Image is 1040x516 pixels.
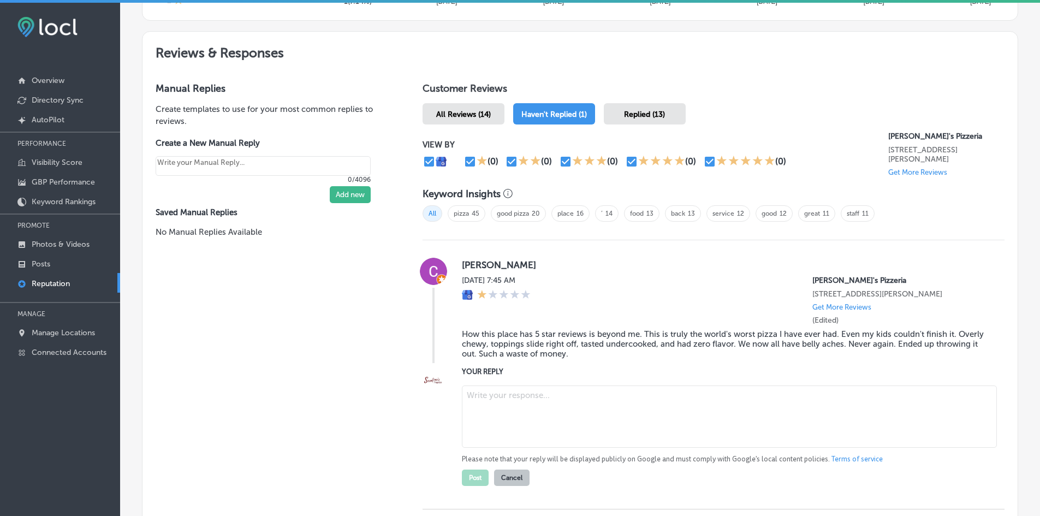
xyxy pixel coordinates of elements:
[156,207,388,217] label: Saved Manual Replies
[488,156,498,167] div: (0)
[436,110,491,119] span: All Reviews (14)
[888,132,1005,141] p: Serafina's Pizzeria
[737,210,744,217] a: 12
[32,197,96,206] p: Keyword Rankings
[423,188,501,200] h3: Keyword Insights
[671,210,685,217] a: back
[646,210,653,217] a: 13
[420,366,447,393] img: Image
[812,289,987,299] p: 4125 Race Track Road
[775,156,786,167] div: (0)
[605,210,613,217] a: 14
[494,470,530,486] button: Cancel
[156,176,371,183] p: 0/4096
[32,279,70,288] p: Reputation
[688,210,695,217] a: 13
[32,348,106,357] p: Connected Accounts
[17,17,78,37] img: fda3e92497d09a02dc62c9cd864e3231.png
[32,76,64,85] p: Overview
[601,210,603,217] a: ’
[156,138,371,148] label: Create a New Manual Reply
[142,32,1018,69] h2: Reviews & Responses
[462,259,987,270] label: [PERSON_NAME]
[847,210,859,217] a: staff
[472,210,479,217] a: 45
[462,454,987,464] p: Please note that your reply will be displayed publicly on Google and must comply with Google's lo...
[156,82,388,94] h3: Manual Replies
[862,210,869,217] a: 11
[32,259,50,269] p: Posts
[462,470,489,486] button: Post
[780,210,787,217] a: 12
[32,328,95,337] p: Manage Locations
[804,210,820,217] a: great
[156,226,388,238] p: No Manual Replies Available
[32,158,82,167] p: Visibility Score
[156,156,371,176] textarea: Create your Quick Reply
[762,210,777,217] a: good
[685,156,696,167] div: (0)
[462,276,531,285] label: [DATE] 7:45 AM
[521,110,587,119] span: Haven't Replied (1)
[557,210,574,217] a: place
[497,210,529,217] a: good pizza
[32,115,64,124] p: AutoPilot
[888,145,1005,164] p: 4125 Race Track Road Saint Johns, FL 32259, US
[716,155,775,168] div: 5 Stars
[454,210,469,217] a: pizza
[812,303,871,311] p: Get More Reviews
[541,156,552,167] div: (0)
[812,316,839,325] label: (Edited)
[32,177,95,187] p: GBP Performance
[423,140,888,150] p: VIEW BY
[638,155,685,168] div: 4 Stars
[624,110,665,119] span: Replied (13)
[462,329,987,359] blockquote: How this place has 5 star reviews is beyond me. This is truly the world's worst pizza I have ever...
[630,210,644,217] a: food
[477,155,488,168] div: 1 Star
[532,210,540,217] a: 20
[888,168,947,176] p: Get More Reviews
[572,155,607,168] div: 3 Stars
[462,367,987,376] label: YOUR REPLY
[518,155,541,168] div: 2 Stars
[712,210,734,217] a: service
[423,205,442,222] span: All
[423,82,1005,99] h1: Customer Reviews
[607,156,618,167] div: (0)
[831,454,883,464] a: Terms of service
[32,240,90,249] p: Photos & Videos
[477,289,531,301] div: 1 Star
[156,103,388,127] p: Create templates to use for your most common replies to reviews.
[577,210,584,217] a: 16
[330,186,371,203] button: Add new
[823,210,829,217] a: 11
[812,276,987,285] p: Serafina's Pizzeria
[32,96,84,105] p: Directory Sync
